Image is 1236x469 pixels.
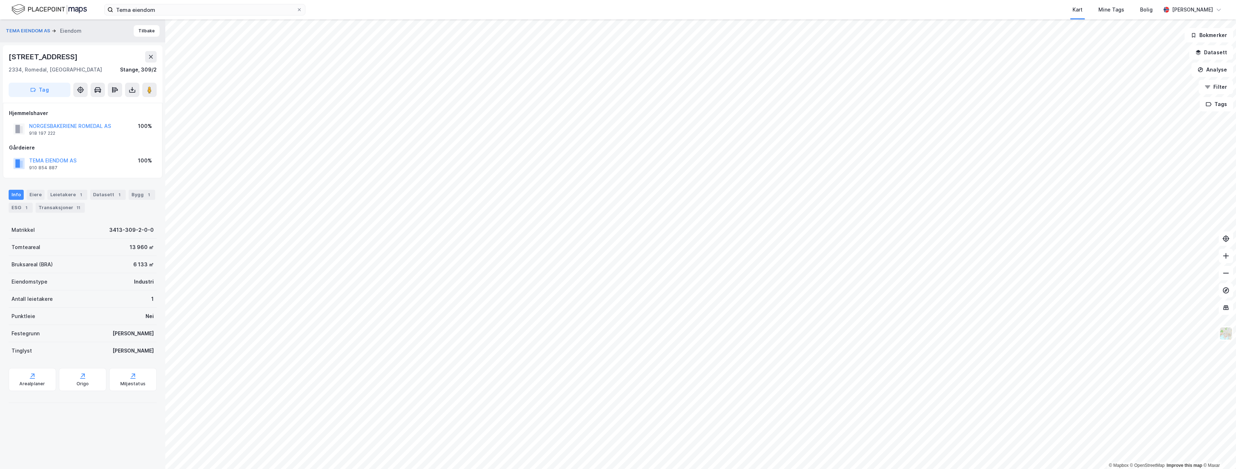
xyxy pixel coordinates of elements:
[11,312,35,321] div: Punktleie
[23,204,30,211] div: 1
[11,243,40,252] div: Tomteareal
[146,312,154,321] div: Nei
[134,25,160,37] button: Tilbake
[1199,80,1233,94] button: Filter
[1172,5,1213,14] div: [PERSON_NAME]
[11,329,40,338] div: Festegrunn
[9,143,156,152] div: Gårdeiere
[90,190,126,200] div: Datasett
[120,381,146,387] div: Miljøstatus
[11,260,53,269] div: Bruksareal (BRA)
[6,27,52,35] button: TEMA EIENDOM AS
[1130,463,1165,468] a: OpenStreetMap
[145,191,152,198] div: 1
[1219,327,1233,340] img: Z
[11,295,53,303] div: Antall leietakere
[11,226,35,234] div: Matrikkel
[133,260,154,269] div: 6 133 ㎡
[138,122,152,130] div: 100%
[1191,63,1233,77] button: Analyse
[9,83,70,97] button: Tag
[9,203,33,213] div: ESG
[1140,5,1153,14] div: Bolig
[134,277,154,286] div: Industri
[9,109,156,118] div: Hjemmelshaver
[113,4,296,15] input: Søk på adresse, matrikkel, gårdeiere, leietakere eller personer
[19,381,45,387] div: Arealplaner
[151,295,154,303] div: 1
[27,190,45,200] div: Eiere
[1200,434,1236,469] iframe: Chat Widget
[9,190,24,200] div: Info
[1073,5,1083,14] div: Kart
[29,165,57,171] div: 910 854 887
[29,130,55,136] div: 918 197 222
[77,381,89,387] div: Origo
[109,226,154,234] div: 3413-309-2-0-0
[1189,45,1233,60] button: Datasett
[77,191,84,198] div: 1
[138,156,152,165] div: 100%
[47,190,87,200] div: Leietakere
[11,346,32,355] div: Tinglyst
[9,65,102,74] div: 2334, Romedal, [GEOGRAPHIC_DATA]
[116,191,123,198] div: 1
[1185,28,1233,42] button: Bokmerker
[1109,463,1129,468] a: Mapbox
[112,346,154,355] div: [PERSON_NAME]
[11,3,87,16] img: logo.f888ab2527a4732fd821a326f86c7f29.svg
[11,277,47,286] div: Eiendomstype
[1167,463,1202,468] a: Improve this map
[1098,5,1124,14] div: Mine Tags
[130,243,154,252] div: 13 960 ㎡
[129,190,155,200] div: Bygg
[120,65,157,74] div: Stange, 309/2
[1200,97,1233,111] button: Tags
[9,51,79,63] div: [STREET_ADDRESS]
[112,329,154,338] div: [PERSON_NAME]
[36,203,85,213] div: Transaksjoner
[75,204,82,211] div: 11
[60,27,82,35] div: Eiendom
